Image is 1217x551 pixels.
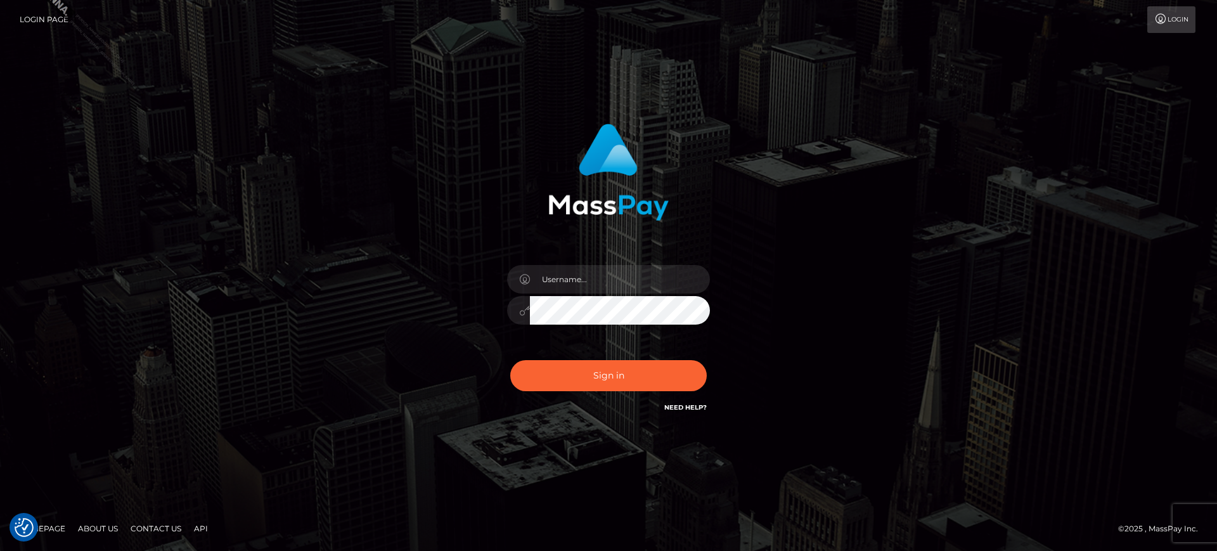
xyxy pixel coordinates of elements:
a: Homepage [14,519,70,538]
img: Revisit consent button [15,518,34,537]
a: About Us [73,519,123,538]
a: Login [1147,6,1195,33]
button: Sign in [510,360,707,391]
a: Login Page [20,6,68,33]
a: Need Help? [664,403,707,412]
input: Username... [530,265,710,294]
a: API [189,519,213,538]
button: Consent Preferences [15,518,34,537]
div: © 2025 , MassPay Inc. [1118,522,1207,536]
img: MassPay Login [548,124,669,221]
a: Contact Us [126,519,186,538]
